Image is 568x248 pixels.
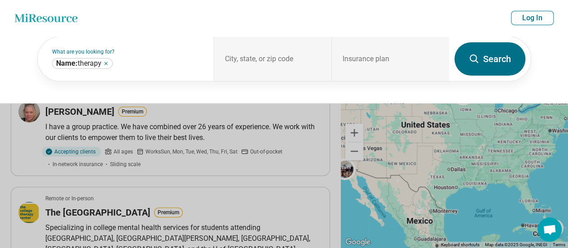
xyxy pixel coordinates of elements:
[52,49,203,54] label: What are you looking for?
[537,217,562,242] a: Open chat
[103,61,109,66] button: therapy
[56,59,78,68] span: Name:
[511,11,554,25] button: Log In
[454,42,525,76] button: Search
[52,58,113,69] div: therapy
[56,59,101,68] span: therapy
